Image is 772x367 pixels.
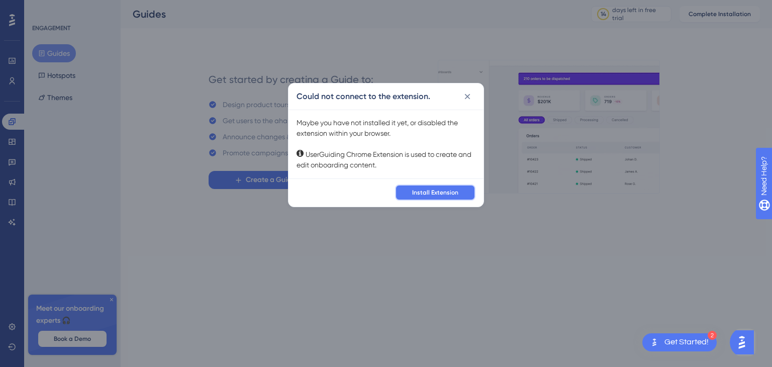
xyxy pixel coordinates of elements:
div: Open Get Started! checklist, remaining modules: 2 [642,333,717,351]
iframe: UserGuiding AI Assistant Launcher [730,327,760,357]
span: Need Help? [24,3,63,15]
div: Maybe you have not installed it yet, or disabled the extension within your browser. UserGuiding C... [297,118,475,170]
img: launcher-image-alternative-text [648,336,660,348]
span: Install Extension [412,189,458,197]
h2: Could not connect to the extension. [297,90,430,103]
div: Get Started! [664,337,709,348]
div: 2 [708,331,717,340]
